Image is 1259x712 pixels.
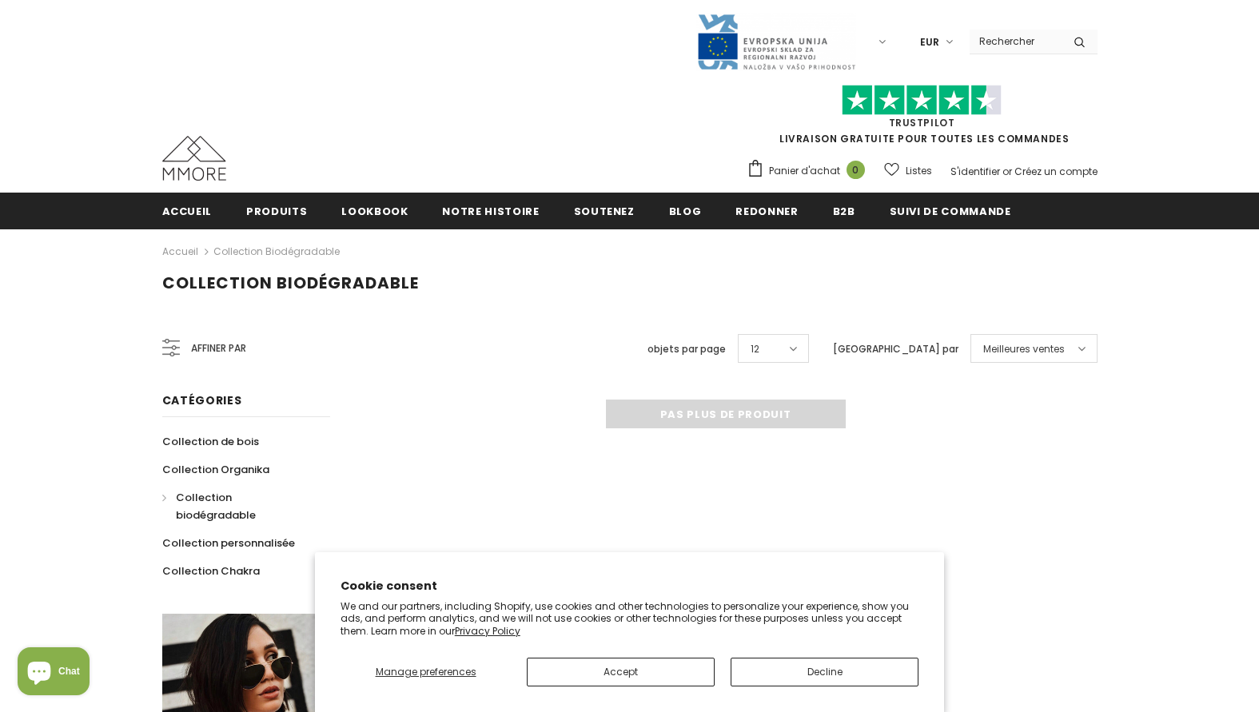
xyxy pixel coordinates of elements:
a: TrustPilot [889,116,955,129]
span: Collection biodégradable [162,272,419,294]
span: Collection personnalisée [162,535,295,551]
span: Produits [246,204,307,219]
input: Search Site [970,30,1062,53]
a: Collection de bois [162,428,259,455]
span: Affiner par [191,340,246,357]
span: Redonner [735,204,798,219]
span: Lookbook [341,204,408,219]
span: Collection biodégradable [176,490,256,523]
img: Cas MMORE [162,136,226,181]
span: or [1002,165,1012,178]
a: Suivi de commande [890,193,1011,229]
span: EUR [920,34,939,50]
h2: Cookie consent [341,578,919,595]
a: Lookbook [341,193,408,229]
a: Collection personnalisée [162,529,295,557]
a: B2B [833,193,855,229]
img: Javni Razpis [696,13,856,71]
span: 0 [847,161,865,179]
span: Suivi de commande [890,204,1011,219]
button: Manage preferences [341,658,512,686]
label: objets par page [647,341,726,357]
a: S'identifier [950,165,1000,178]
a: Panier d'achat 0 [747,159,873,183]
a: soutenez [574,193,635,229]
a: Notre histoire [442,193,539,229]
button: Decline [731,658,918,686]
button: Accept [527,658,715,686]
a: Collection Organika [162,455,269,483]
a: Créez un compte [1014,165,1098,178]
a: Accueil [162,242,198,261]
span: Accueil [162,204,213,219]
a: Privacy Policy [455,624,520,638]
a: Produits [246,193,307,229]
span: Catégories [162,392,242,408]
a: Javni Razpis [696,34,856,48]
img: Faites confiance aux étoiles pilotes [842,85,1002,116]
inbox-online-store-chat: Shopify online store chat [13,647,94,699]
a: Blog [669,193,702,229]
a: Collection Chakra [162,557,260,585]
span: Panier d'achat [769,163,840,179]
a: Collection biodégradable [213,245,340,258]
span: B2B [833,204,855,219]
span: 12 [751,341,759,357]
label: [GEOGRAPHIC_DATA] par [833,341,958,357]
a: Accueil [162,193,213,229]
span: Listes [906,163,932,179]
span: Notre histoire [442,204,539,219]
span: Manage preferences [376,665,476,678]
span: soutenez [574,204,635,219]
a: Redonner [735,193,798,229]
a: Listes [884,157,932,185]
span: Collection de bois [162,434,259,449]
span: Meilleures ventes [983,341,1065,357]
span: LIVRAISON GRATUITE POUR TOUTES LES COMMANDES [747,92,1098,145]
span: Collection Chakra [162,563,260,579]
span: Blog [669,204,702,219]
span: Collection Organika [162,462,269,477]
p: We and our partners, including Shopify, use cookies and other technologies to personalize your ex... [341,600,919,638]
a: Collection biodégradable [162,483,313,529]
